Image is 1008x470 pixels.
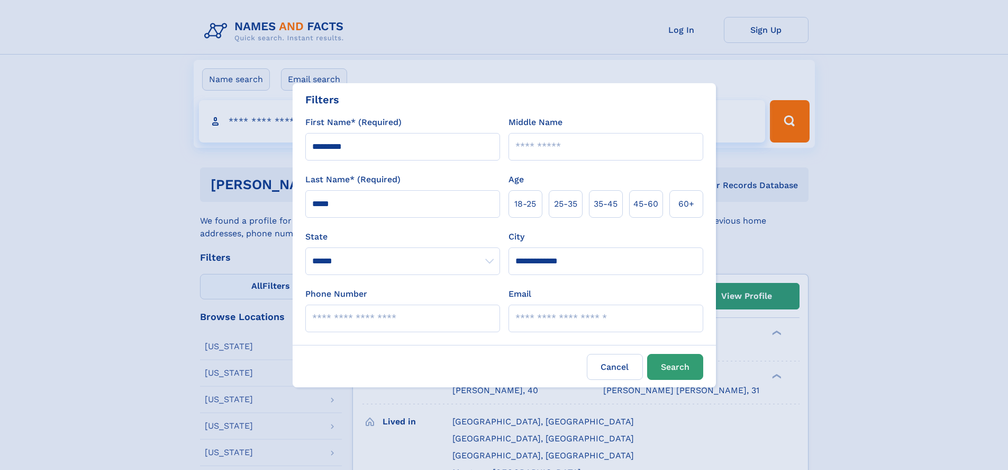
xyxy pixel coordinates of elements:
[633,198,658,210] span: 45‑60
[587,354,643,380] label: Cancel
[305,173,401,186] label: Last Name* (Required)
[508,288,531,300] label: Email
[508,173,524,186] label: Age
[305,92,339,108] div: Filters
[508,116,562,129] label: Middle Name
[305,116,402,129] label: First Name* (Required)
[554,198,577,210] span: 25‑35
[305,230,500,243] label: State
[594,198,617,210] span: 35‑45
[678,198,694,210] span: 60+
[305,288,367,300] label: Phone Number
[647,354,703,380] button: Search
[508,230,524,243] label: City
[514,198,536,210] span: 18‑25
